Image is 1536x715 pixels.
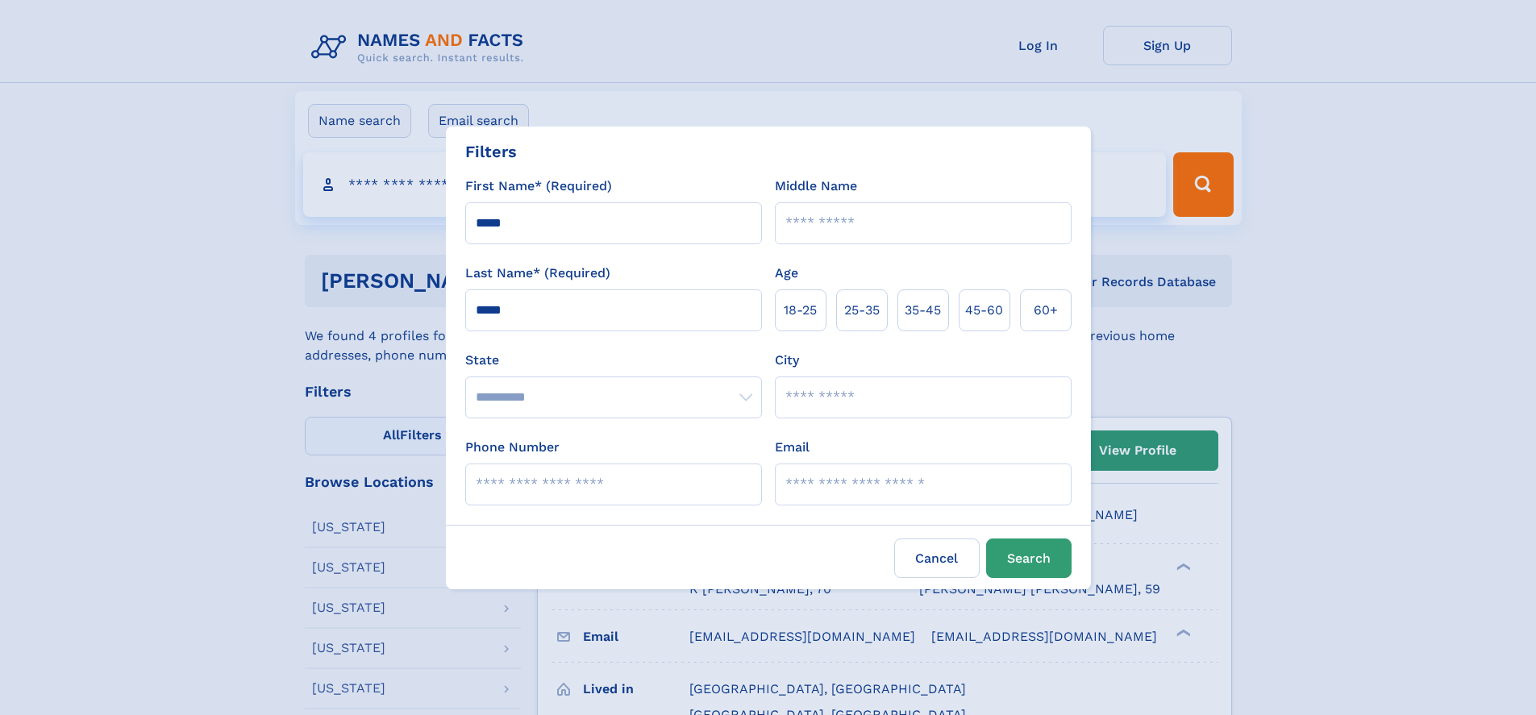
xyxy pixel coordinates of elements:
[465,264,610,283] label: Last Name* (Required)
[784,301,817,320] span: 18‑25
[1034,301,1058,320] span: 60+
[986,538,1072,578] button: Search
[775,351,799,370] label: City
[775,264,798,283] label: Age
[775,438,810,457] label: Email
[465,177,612,196] label: First Name* (Required)
[775,177,857,196] label: Middle Name
[465,351,762,370] label: State
[465,438,560,457] label: Phone Number
[905,301,941,320] span: 35‑45
[844,301,880,320] span: 25‑35
[965,301,1003,320] span: 45‑60
[465,139,517,164] div: Filters
[894,538,980,578] label: Cancel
